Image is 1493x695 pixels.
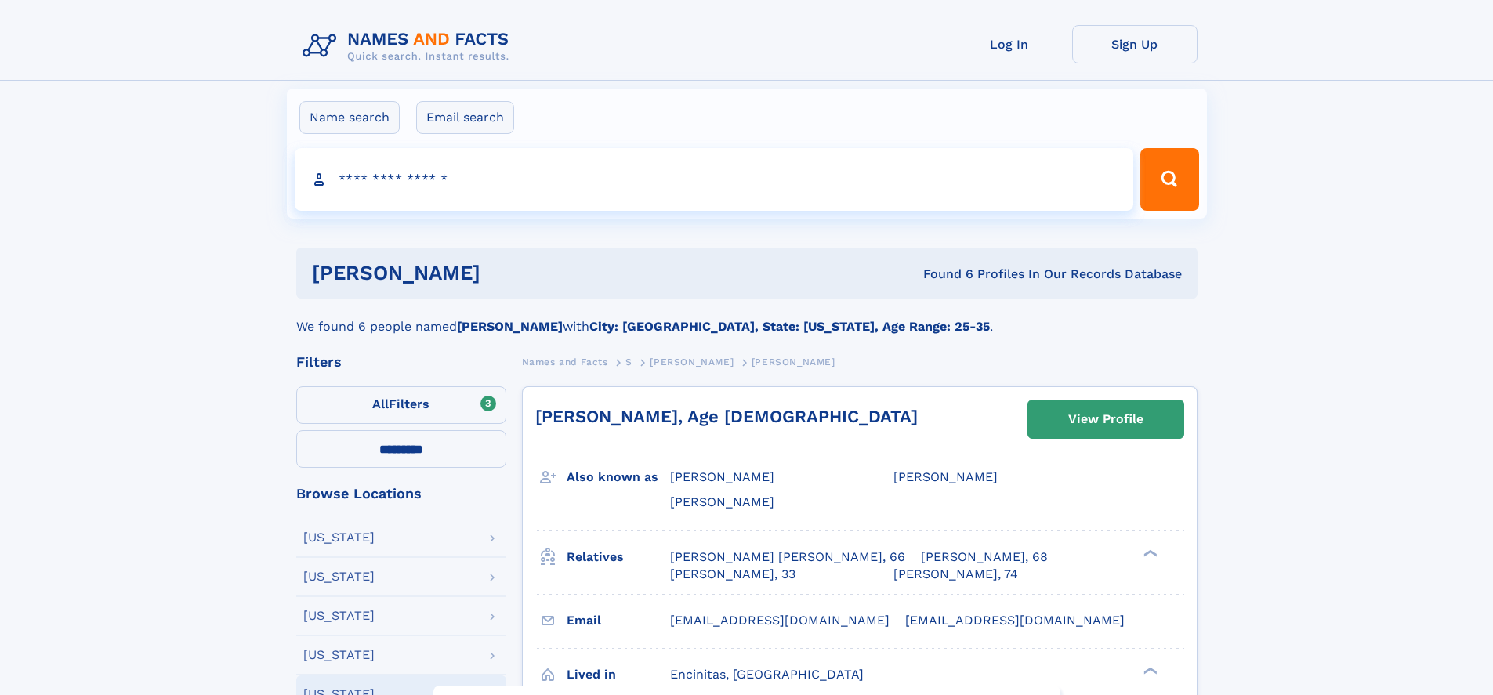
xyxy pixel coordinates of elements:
[893,566,1018,583] a: [PERSON_NAME], 74
[1072,25,1198,63] a: Sign Up
[752,357,835,367] span: [PERSON_NAME]
[296,487,506,501] div: Browse Locations
[296,386,506,424] label: Filters
[457,319,563,334] b: [PERSON_NAME]
[567,607,670,634] h3: Email
[670,494,774,509] span: [PERSON_NAME]
[303,649,375,661] div: [US_STATE]
[625,352,632,371] a: S
[1140,148,1198,211] button: Search Button
[303,610,375,622] div: [US_STATE]
[650,357,734,367] span: [PERSON_NAME]
[650,352,734,371] a: [PERSON_NAME]
[372,396,389,411] span: All
[296,299,1198,336] div: We found 6 people named with .
[1140,548,1158,558] div: ❯
[567,661,670,688] h3: Lived in
[296,25,522,67] img: Logo Names and Facts
[303,570,375,583] div: [US_STATE]
[670,548,905,566] a: [PERSON_NAME] [PERSON_NAME], 66
[303,531,375,544] div: [US_STATE]
[921,548,1048,566] a: [PERSON_NAME], 68
[701,266,1182,283] div: Found 6 Profiles In Our Records Database
[1068,401,1143,437] div: View Profile
[312,263,702,283] h1: [PERSON_NAME]
[295,148,1134,211] input: search input
[905,613,1125,628] span: [EMAIL_ADDRESS][DOMAIN_NAME]
[535,407,918,426] a: [PERSON_NAME], Age [DEMOGRAPHIC_DATA]
[893,469,998,484] span: [PERSON_NAME]
[589,319,990,334] b: City: [GEOGRAPHIC_DATA], State: [US_STATE], Age Range: 25-35
[670,566,795,583] a: [PERSON_NAME], 33
[567,464,670,490] h3: Also known as
[522,352,608,371] a: Names and Facts
[625,357,632,367] span: S
[670,613,890,628] span: [EMAIL_ADDRESS][DOMAIN_NAME]
[670,667,864,682] span: Encinitas, [GEOGRAPHIC_DATA]
[1140,665,1158,675] div: ❯
[670,469,774,484] span: [PERSON_NAME]
[567,544,670,570] h3: Relatives
[416,101,514,134] label: Email search
[1028,400,1183,438] a: View Profile
[947,25,1072,63] a: Log In
[296,355,506,369] div: Filters
[299,101,400,134] label: Name search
